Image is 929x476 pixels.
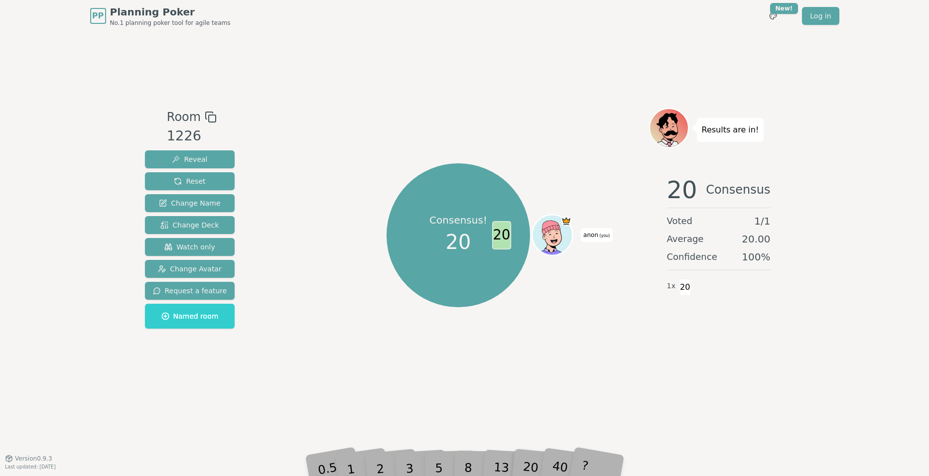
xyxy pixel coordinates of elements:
[167,108,201,126] span: Room
[533,216,571,254] button: Click to change your avatar
[428,213,489,228] p: Consensus!
[92,10,104,22] span: PP
[159,198,220,208] span: Change Name
[161,311,219,321] span: Named room
[667,250,717,264] span: Confidence
[667,178,697,202] span: 20
[667,232,704,246] span: Average
[15,455,52,463] span: Version 0.9.3
[145,304,235,329] button: Named room
[5,455,52,463] button: Version0.9.3
[446,227,471,257] span: 20
[145,194,235,212] button: Change Name
[770,3,798,14] div: New!
[706,178,770,202] span: Consensus
[581,228,612,242] span: Click to change your name
[167,126,217,146] div: 1226
[160,220,219,230] span: Change Deck
[598,234,610,238] span: (you)
[145,238,235,256] button: Watch only
[164,242,215,252] span: Watch only
[90,5,231,27] a: PPPlanning PokerNo.1 planning poker tool for agile teams
[110,5,231,19] span: Planning Poker
[110,19,231,27] span: No.1 planning poker tool for agile teams
[174,176,205,186] span: Reset
[153,286,227,296] span: Request a feature
[667,214,693,228] span: Voted
[754,214,770,228] span: 1 / 1
[802,7,839,25] a: Log in
[764,7,782,25] button: New!
[145,282,235,300] button: Request a feature
[145,260,235,278] button: Change Avatar
[492,221,511,249] span: 20
[145,216,235,234] button: Change Deck
[145,150,235,168] button: Reveal
[145,172,235,190] button: Reset
[667,281,676,292] span: 1 x
[742,232,770,246] span: 20.00
[702,123,759,137] p: Results are in!
[172,154,207,164] span: Reveal
[158,264,222,274] span: Change Avatar
[561,216,571,226] span: anon is the host
[679,279,691,296] span: 20
[5,464,56,470] span: Last updated: [DATE]
[742,250,770,264] span: 100 %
